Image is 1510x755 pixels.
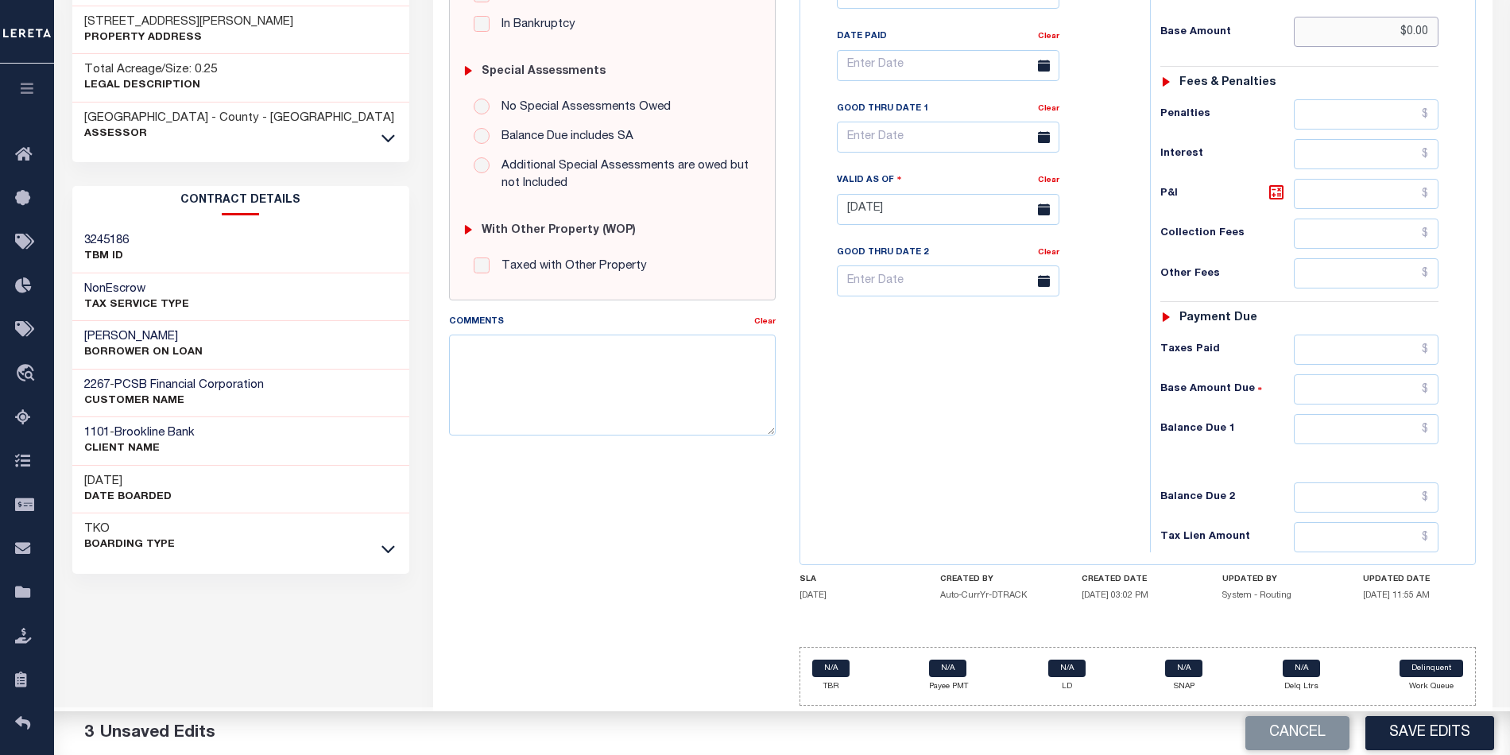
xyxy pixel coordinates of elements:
input: $ [1294,482,1438,513]
h3: TKO [84,521,175,537]
input: $ [1294,17,1438,47]
h6: Payment due [1179,312,1257,325]
a: N/A [1165,660,1202,677]
h6: Base Amount Due [1160,383,1295,396]
a: N/A [929,660,966,677]
h5: [DATE] 11:55 AM [1363,590,1476,601]
label: Balance Due includes SA [494,128,633,146]
input: $ [1294,139,1438,169]
h2: CONTRACT details [72,186,409,215]
input: $ [1294,522,1438,552]
h6: Penalties [1160,108,1295,121]
h5: [DATE] 03:02 PM [1082,590,1194,601]
p: Tax Service Type [84,297,189,313]
input: $ [1294,335,1438,365]
h5: Auto-CurrYr-DTRACK [940,590,1053,601]
a: Clear [1038,33,1059,41]
p: Delq Ltrs [1283,681,1320,693]
a: Delinquent [1400,660,1463,677]
h3: NonEscrow [84,281,189,297]
p: Assessor [84,126,394,142]
h4: SLA [800,575,912,584]
h3: - [84,425,195,441]
h3: [STREET_ADDRESS][PERSON_NAME] [84,14,293,30]
p: LD [1048,681,1086,693]
span: PCSB Financial Corporation [114,379,264,391]
a: Clear [754,318,776,326]
a: N/A [1283,660,1320,677]
input: Enter Date [837,265,1059,296]
span: 2267 [84,379,110,391]
p: TBM ID [84,249,129,265]
label: In Bankruptcy [494,16,575,34]
h6: Other Fees [1160,268,1295,281]
p: Property Address [84,30,293,46]
h3: 3245186 [84,233,129,249]
span: 3 [84,725,94,741]
input: $ [1294,99,1438,130]
input: $ [1294,258,1438,288]
h3: [GEOGRAPHIC_DATA] - County - [GEOGRAPHIC_DATA] [84,110,394,126]
h6: Tax Lien Amount [1160,531,1295,544]
span: 1101 [84,427,110,439]
p: BORROWER ON LOAN [84,345,203,361]
h6: Taxes Paid [1160,343,1295,356]
p: Date Boarded [84,490,172,505]
a: N/A [1048,660,1086,677]
label: Additional Special Assessments are owed but not Included [494,157,751,193]
label: Date Paid [837,30,887,44]
h4: UPDATED DATE [1363,575,1476,584]
label: Good Thru Date 1 [837,103,928,116]
label: Taxed with Other Property [494,257,647,276]
input: $ [1294,179,1438,209]
p: CUSTOMER Name [84,393,264,409]
a: Clear [1038,105,1059,113]
p: CLIENT Name [84,441,195,457]
input: $ [1294,414,1438,444]
p: Work Queue [1400,681,1463,693]
h6: Special Assessments [482,65,606,79]
h6: Base Amount [1160,26,1295,39]
p: Payee PMT [929,681,968,693]
label: Valid as Of [837,172,902,188]
h6: Interest [1160,148,1295,161]
input: $ [1294,219,1438,249]
input: Enter Date [837,194,1059,225]
p: Legal Description [84,78,217,94]
span: Unsaved Edits [100,725,215,741]
label: Good Thru Date 2 [837,246,928,260]
a: N/A [812,660,850,677]
p: Boarding Type [84,537,175,553]
span: [DATE] [800,591,827,600]
h3: - [84,377,264,393]
input: Enter Date [837,122,1059,153]
input: Enter Date [837,50,1059,81]
button: Cancel [1245,716,1349,750]
input: $ [1294,374,1438,405]
h3: [PERSON_NAME] [84,329,203,345]
p: SNAP [1165,681,1202,693]
label: No Special Assessments Owed [494,99,671,117]
h6: Collection Fees [1160,227,1295,240]
h6: with Other Property (WOP) [482,224,636,238]
h4: CREATED BY [940,575,1053,584]
h4: CREATED DATE [1082,575,1194,584]
p: TBR [812,681,850,693]
h5: System - Routing [1222,590,1335,601]
h3: Total Acreage/Size: 0.25 [84,62,217,78]
a: Clear [1038,249,1059,257]
i: travel_explore [15,364,41,385]
h6: Balance Due 2 [1160,491,1295,504]
label: Comments [449,316,504,329]
h6: Fees & Penalties [1179,76,1276,90]
a: Clear [1038,176,1059,184]
span: Brookline Bank [114,427,195,439]
h6: Balance Due 1 [1160,423,1295,436]
h3: [DATE] [84,474,172,490]
h6: P&I [1160,183,1295,205]
button: Save Edits [1365,716,1494,750]
h4: UPDATED BY [1222,575,1335,584]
